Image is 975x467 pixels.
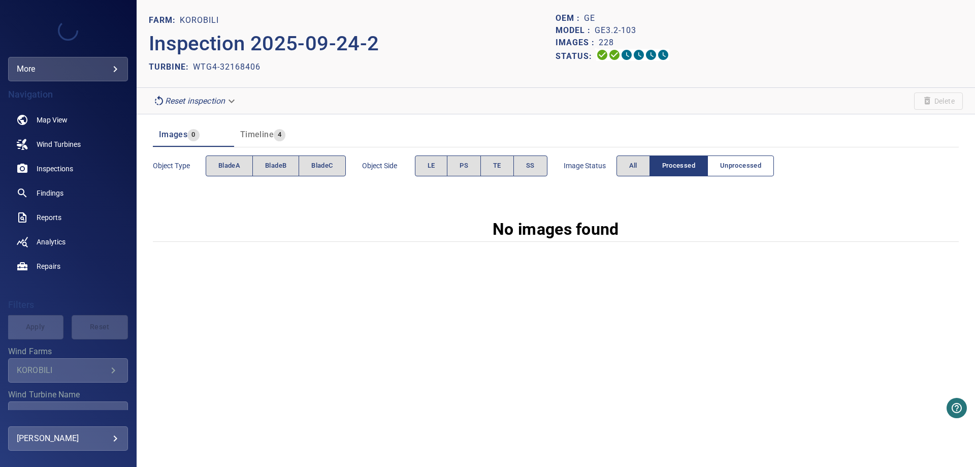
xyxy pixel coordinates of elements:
span: Images [159,130,187,139]
button: bladeA [206,155,253,176]
button: SS [513,155,547,176]
div: imageStatus [616,155,774,176]
span: Unprocessed [720,160,761,172]
button: TE [480,155,514,176]
h4: Navigation [8,89,128,100]
p: No images found [493,217,619,241]
label: Wind Farms [8,348,128,356]
span: bladeC [311,160,333,172]
a: reports noActive [8,205,128,230]
span: 4 [274,129,285,141]
span: Reports [37,212,61,223]
p: Model : [556,24,595,37]
span: 0 [187,129,199,141]
svg: Data Formatted 100% [608,49,621,61]
span: TE [493,160,501,172]
a: analytics noActive [8,230,128,254]
button: Unprocessed [707,155,774,176]
div: Wind Turbine Name [8,401,128,426]
p: OEM : [556,12,584,24]
a: findings noActive [8,181,128,205]
p: Inspection 2025-09-24-2 [149,28,556,59]
div: more [17,61,119,77]
h4: Filters [8,300,128,310]
span: Image Status [564,161,616,171]
span: bladeB [265,160,286,172]
p: TURBINE: [149,61,193,73]
span: Object Side [362,161,415,171]
p: KOROBILI [180,14,219,26]
svg: Selecting 0% [621,49,633,61]
button: LE [415,155,448,176]
div: objectType [206,155,346,176]
span: Findings [37,188,63,198]
span: Analytics [37,237,66,247]
svg: Classification 0% [657,49,669,61]
a: inspections noActive [8,157,128,181]
span: LE [428,160,435,172]
a: windturbines noActive [8,132,128,157]
span: PS [460,160,468,172]
svg: Matching 0% [645,49,657,61]
em: Reset inspection [165,96,225,106]
span: Repairs [37,261,60,271]
p: WTG4-32168406 [193,61,261,73]
span: Wind Turbines [37,139,81,149]
div: objectSide [415,155,547,176]
button: Processed [649,155,708,176]
button: All [616,155,650,176]
svg: Uploading 100% [596,49,608,61]
button: bladeC [299,155,345,176]
svg: ML Processing 0% [633,49,645,61]
button: bladeB [252,155,299,176]
div: Reset inspection [149,92,241,110]
div: KOROBILI [17,365,107,375]
p: 228 [599,37,614,49]
span: Object type [153,161,206,171]
span: Inspections [37,164,73,174]
p: Images : [556,37,599,49]
span: Map View [37,115,68,125]
div: Wind Farms [8,358,128,383]
p: GE3.2-103 [595,24,636,37]
span: bladeA [218,160,240,172]
div: [PERSON_NAME] [17,430,119,447]
a: map noActive [8,108,128,132]
a: repairs noActive [8,254,128,278]
span: Unable to delete the inspection due to your user permissions [914,92,963,110]
span: All [629,160,637,172]
span: SS [526,160,535,172]
div: more [8,57,128,81]
label: Wind Turbine Name [8,391,128,399]
span: Timeline [240,130,274,139]
p: Status: [556,49,596,64]
p: FARM: [149,14,180,26]
span: Processed [662,160,695,172]
p: GE [584,12,595,24]
button: PS [447,155,481,176]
